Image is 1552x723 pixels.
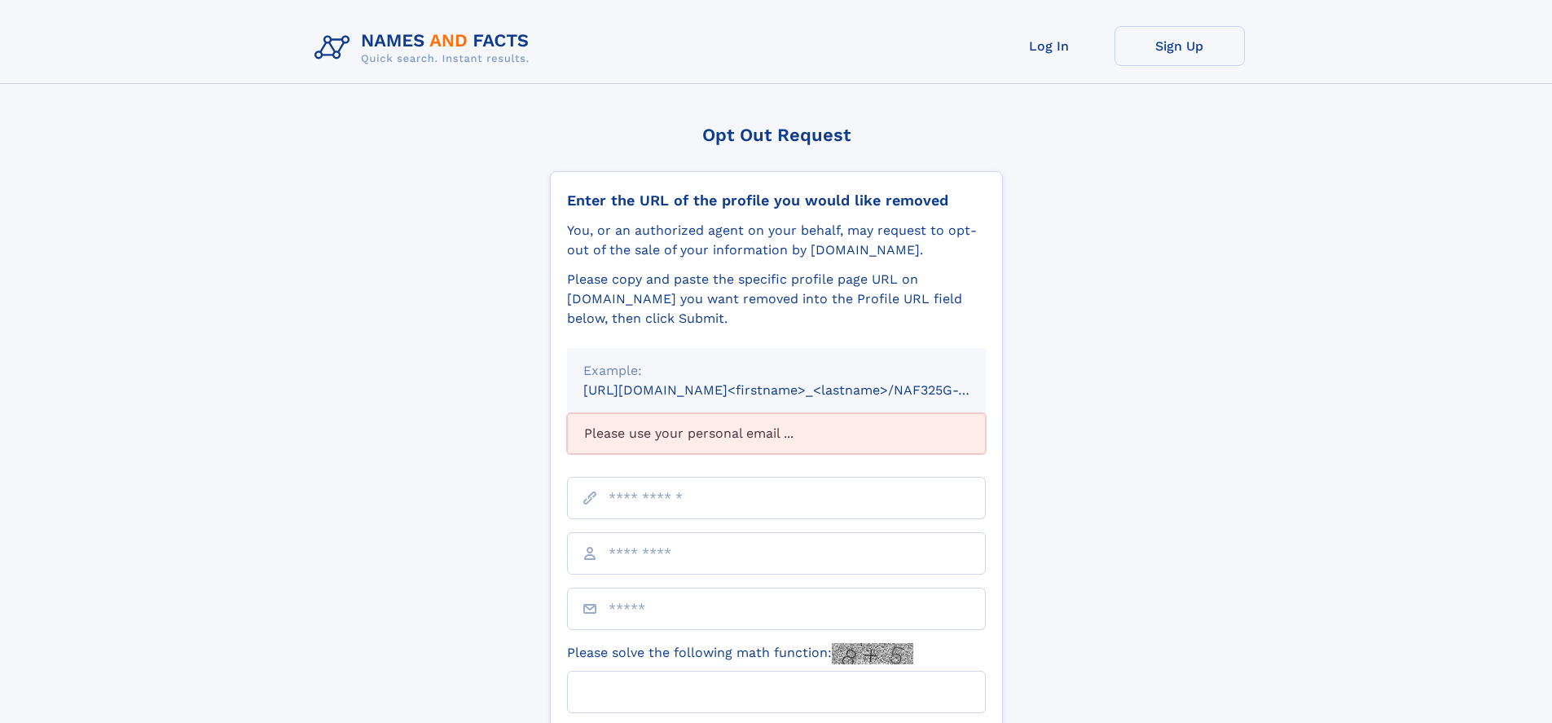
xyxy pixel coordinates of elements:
div: Example: [583,361,969,381]
small: [URL][DOMAIN_NAME]<firstname>_<lastname>/NAF325G-xxxxxxxx [583,382,1017,398]
a: Log In [984,26,1115,66]
img: Logo Names and Facts [308,26,543,70]
div: You, or an authorized agent on your behalf, may request to opt-out of the sale of your informatio... [567,221,986,260]
div: Please use your personal email ... [567,413,986,454]
div: Opt Out Request [550,125,1003,145]
label: Please solve the following math function: [567,643,913,664]
a: Sign Up [1115,26,1245,66]
div: Enter the URL of the profile you would like removed [567,192,986,209]
div: Please copy and paste the specific profile page URL on [DOMAIN_NAME] you want removed into the Pr... [567,270,986,328]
